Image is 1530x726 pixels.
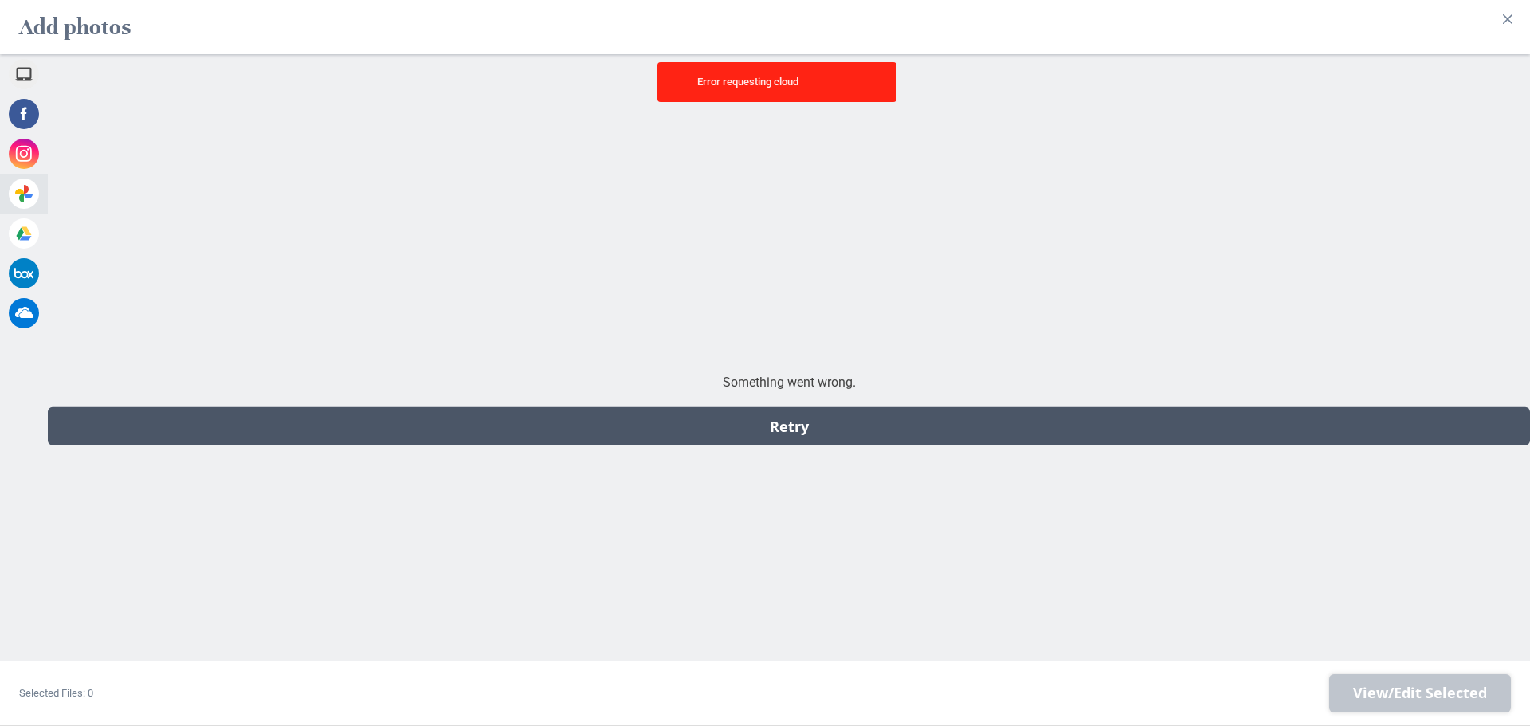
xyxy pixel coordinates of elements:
div: Retry [48,407,1530,445]
h2: Add photos [19,6,131,48]
button: Close [1495,6,1520,32]
span: View/Edit Selected [1353,685,1487,702]
span: Selected Files: 0 [19,687,93,699]
span: Next [1329,674,1511,712]
div: error requesting cloud [697,74,857,90]
div: Something went wrong. [48,374,1530,391]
